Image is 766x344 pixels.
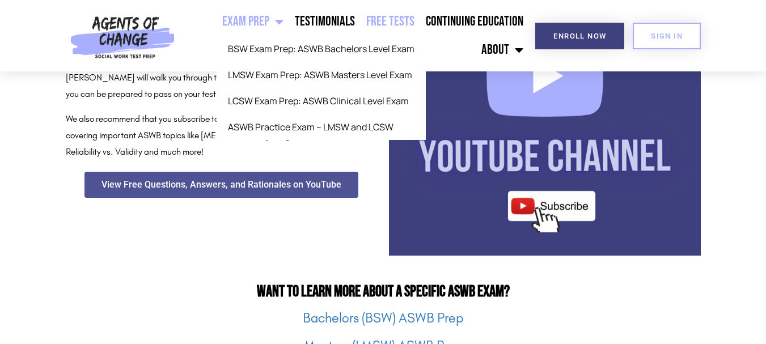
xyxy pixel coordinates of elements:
a: View Free Questions, Answers, and Rationales on YouTube [84,172,358,198]
a: Enroll Now [535,23,624,49]
a: Free Tests [361,7,420,36]
a: SIGN IN [633,23,701,49]
ul: Exam Prep [217,36,426,140]
span: SIGN IN [651,32,683,40]
a: LMSW Exam Prep: ASWB Masters Level Exam [217,62,426,88]
a: BSW Exam Prep: ASWB Bachelors Level Exam [217,36,426,62]
a: About [476,36,529,64]
p: We also recommend that you subscribe to our channel for “Social Work Shorts” covering important A... [66,111,378,160]
a: Bachelors (BSW) ASWB Prep [303,310,463,326]
a: LCSW Exam Prep: ASWB Clinical Level Exam [217,88,426,114]
span: Enroll Now [553,32,606,40]
p: [PERSON_NAME] will walk you through the questions, answers, and rationales so you can be prepared... [66,70,378,103]
a: Testimonials [289,7,361,36]
nav: Menu [180,7,530,64]
a: ASWB Practice Exam – LMSW and LCSW [217,114,426,140]
span: View Free Questions, Answers, and Rationales on YouTube [101,180,341,189]
a: Continuing Education [420,7,529,36]
h2: Want to Learn More About a Specific ASWB Exam? [66,284,701,300]
a: Exam Prep [217,7,289,36]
